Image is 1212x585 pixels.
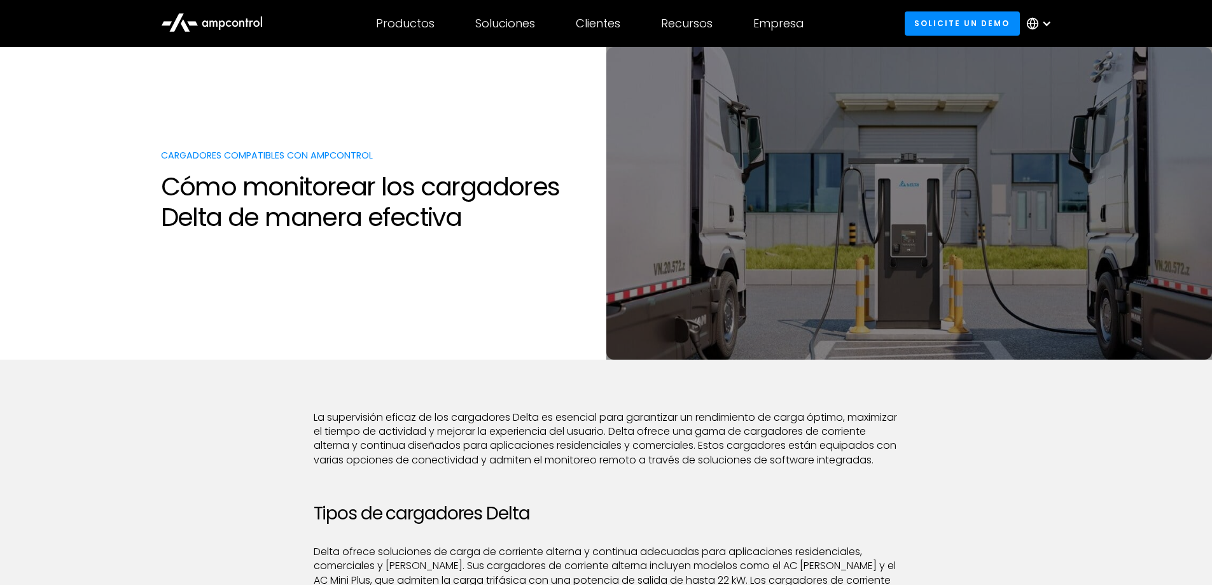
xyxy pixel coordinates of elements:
p: Cargadores compatibles con Ampcontrol [161,149,594,162]
div: Clientes [576,17,620,31]
div: Empresa [753,17,804,31]
div: Recursos [661,17,713,31]
h1: Cómo monitorear los cargadores Delta de manera efectiva [161,171,594,232]
div: Productos [376,17,435,31]
p: La supervisión eficaz de los cargadores Delta es esencial para garantizar un rendimiento de carga... [314,411,899,468]
a: Solicite un demo [905,11,1020,35]
div: Soluciones [475,17,535,31]
h2: Tipos de cargadores Delta [314,503,899,525]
